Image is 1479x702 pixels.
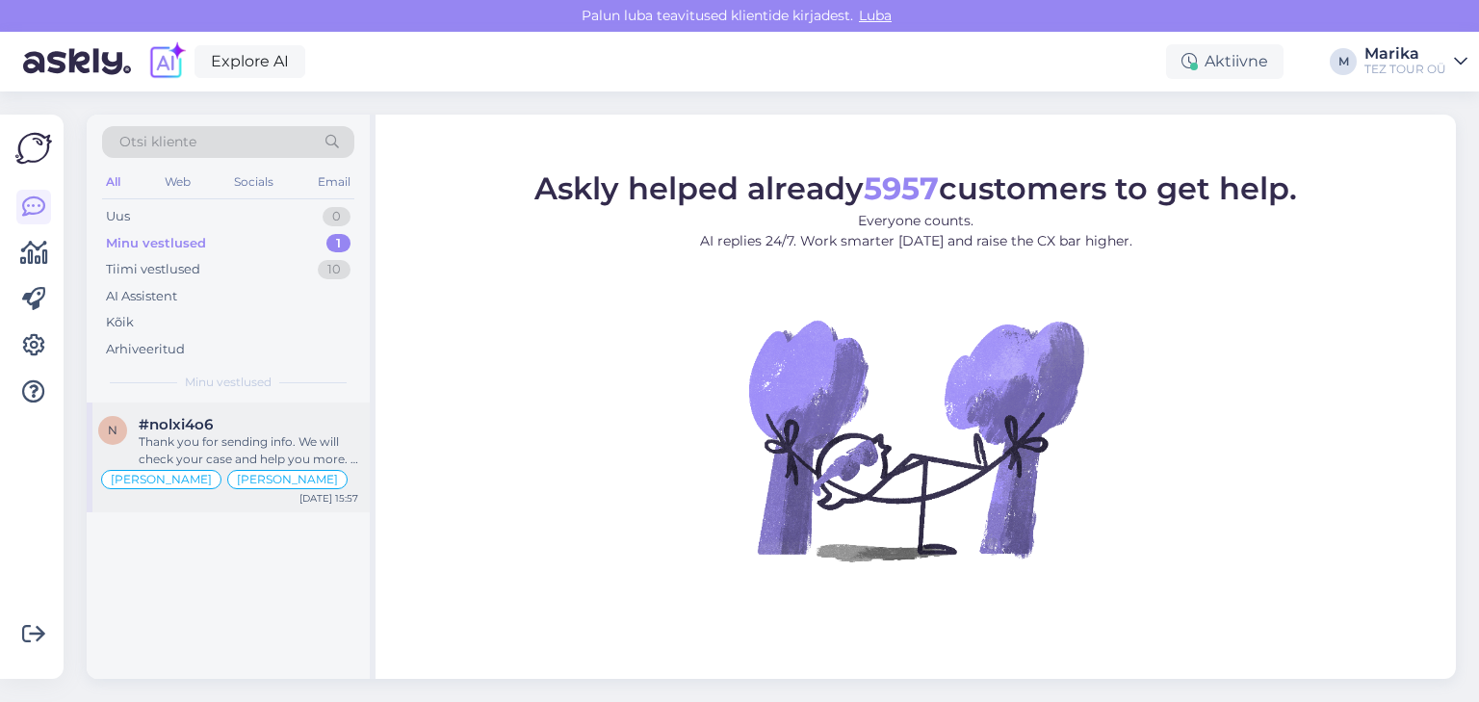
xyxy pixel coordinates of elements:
div: 10 [318,260,350,279]
div: Socials [230,169,277,195]
span: Minu vestlused [185,374,272,391]
div: Tiimi vestlused [106,260,200,279]
span: [PERSON_NAME] [111,474,212,485]
b: 5957 [864,169,939,206]
div: Uus [106,207,130,226]
span: #nolxi4o6 [139,416,213,433]
span: [PERSON_NAME] [237,474,338,485]
span: Otsi kliente [119,132,196,152]
div: 1 [326,234,350,253]
div: TEZ TOUR OÜ [1364,62,1446,77]
div: Kõik [106,313,134,332]
span: n [108,423,117,437]
span: Luba [853,7,897,24]
div: Marika [1364,46,1446,62]
span: Askly helped already customers to get help. [534,169,1297,206]
a: Explore AI [195,45,305,78]
div: Aktiivne [1166,44,1284,79]
div: 0 [323,207,350,226]
img: Askly Logo [15,130,52,167]
div: Minu vestlused [106,234,206,253]
div: Email [314,169,354,195]
div: M [1330,48,1357,75]
div: All [102,169,124,195]
div: AI Assistent [106,287,177,306]
div: Thank you for sending info. We will check your case and help you more. If you have more questions... [139,433,358,468]
div: [DATE] 15:57 [299,491,358,506]
img: No Chat active [742,266,1089,612]
img: explore-ai [146,41,187,82]
a: MarikaTEZ TOUR OÜ [1364,46,1467,77]
div: Arhiveeritud [106,340,185,359]
p: Everyone counts. AI replies 24/7. Work smarter [DATE] and raise the CX bar higher. [534,210,1297,250]
div: Web [161,169,195,195]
